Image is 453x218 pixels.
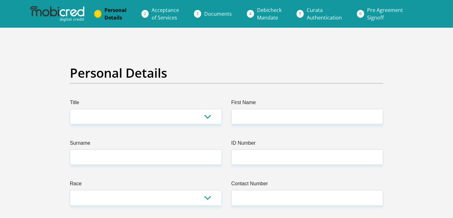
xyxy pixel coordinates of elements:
h2: Personal Details [70,65,383,81]
a: PersonalDetails [99,4,131,24]
a: DebicheckMandate [252,4,287,24]
a: Pre AgreementSignoff [362,4,408,24]
span: Documents [204,10,232,17]
label: Race [70,180,222,190]
label: ID Number [231,139,383,149]
a: CurataAuthentication [302,4,347,24]
label: First Name [231,99,383,109]
label: Surname [70,139,222,149]
a: Acceptanceof Services [147,4,184,24]
span: Debicheck Mandate [257,7,282,21]
span: Pre Agreement Signoff [367,7,403,21]
input: ID Number [231,149,383,165]
img: mobicred logo [30,6,84,22]
a: Documents [199,8,237,20]
span: Acceptance of Services [152,7,179,21]
label: Contact Number [231,180,383,190]
input: Contact Number [231,190,383,205]
input: First Name [231,109,383,124]
span: Curata Authentication [307,7,342,21]
label: Title [70,99,222,109]
input: Surname [70,149,222,165]
span: Personal Details [104,7,126,21]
